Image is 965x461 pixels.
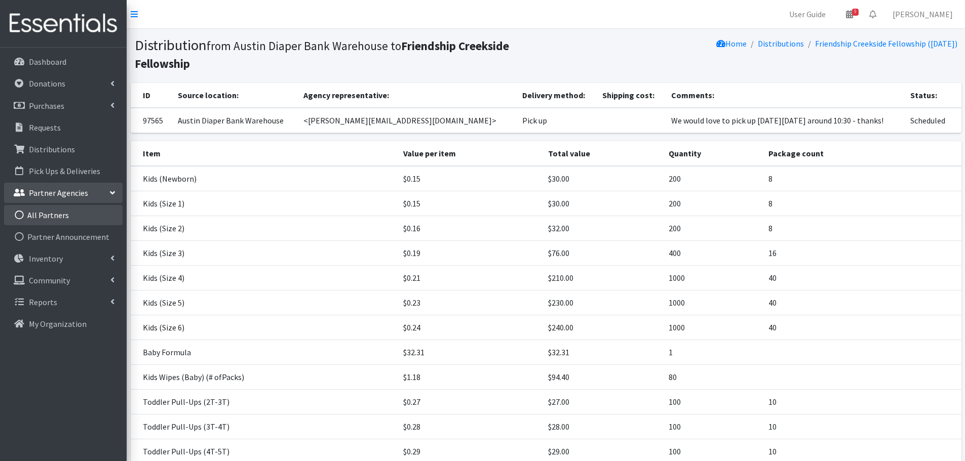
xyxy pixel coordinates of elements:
a: Donations [4,73,123,94]
td: 97565 [131,108,172,133]
td: $0.27 [397,390,542,414]
td: 8 [762,166,961,191]
td: 200 [663,166,762,191]
td: Kids (Size 6) [131,315,398,340]
td: $32.31 [542,340,663,365]
td: Baby Formula [131,340,398,365]
td: 40 [762,266,961,290]
td: 8 [762,191,961,216]
td: Austin Diaper Bank Warehouse [172,108,298,133]
td: $230.00 [542,290,663,315]
span: 9 [852,9,859,16]
a: Community [4,270,123,290]
td: $240.00 [542,315,663,340]
p: Inventory [29,254,63,264]
td: Kids (Newborn) [131,166,398,191]
td: Kids Wipes (Baby) (# ofPacks) [131,365,398,390]
p: Purchases [29,101,64,111]
td: 10 [762,390,961,414]
a: [PERSON_NAME] [884,4,961,24]
td: $32.00 [542,216,663,241]
td: $32.31 [397,340,542,365]
td: 40 [762,290,961,315]
a: Distributions [4,139,123,159]
a: Partner Agencies [4,183,123,203]
th: Delivery method: [516,83,596,108]
p: Dashboard [29,57,66,67]
a: Friendship Creekside Fellowship ([DATE]) [815,38,957,49]
td: Toddler Pull-Ups (2T-3T) [131,390,398,414]
td: $30.00 [542,166,663,191]
a: Distributions [758,38,804,49]
p: Donations [29,78,65,89]
td: 400 [663,241,762,266]
a: 9 [838,4,861,24]
td: $0.21 [397,266,542,290]
td: $0.23 [397,290,542,315]
td: 8 [762,216,961,241]
td: $210.00 [542,266,663,290]
th: Item [131,141,398,166]
a: User Guide [781,4,834,24]
td: Kids (Size 2) [131,216,398,241]
td: <[PERSON_NAME][EMAIL_ADDRESS][DOMAIN_NAME]> [297,108,516,133]
a: All Partners [4,205,123,225]
p: Reports [29,297,57,307]
th: Comments: [665,83,905,108]
a: Partner Announcement [4,227,123,247]
small: from Austin Diaper Bank Warehouse to [135,38,509,71]
td: 100 [663,414,762,439]
h1: Distribution [135,36,543,71]
a: My Organization [4,314,123,334]
td: Kids (Size 1) [131,191,398,216]
td: $0.15 [397,166,542,191]
td: Kids (Size 3) [131,241,398,266]
td: $76.00 [542,241,663,266]
th: Agency representative: [297,83,516,108]
a: Reports [4,292,123,312]
img: HumanEssentials [4,7,123,40]
td: 1 [663,340,762,365]
td: We would love to pick up [DATE][DATE] around 10:30 - thanks! [665,108,905,133]
p: Partner Agencies [29,188,88,198]
td: Kids (Size 5) [131,290,398,315]
th: Source location: [172,83,298,108]
td: 16 [762,241,961,266]
a: Requests [4,117,123,138]
a: Pick Ups & Deliveries [4,161,123,181]
td: $27.00 [542,390,663,414]
b: Friendship Creekside Fellowship [135,38,509,71]
td: Pick up [516,108,596,133]
th: Value per item [397,141,542,166]
th: Status: [904,83,961,108]
td: $0.24 [397,315,542,340]
td: 200 [663,191,762,216]
p: Requests [29,122,61,133]
td: Toddler Pull-Ups (3T-4T) [131,414,398,439]
p: Distributions [29,144,75,154]
th: Package count [762,141,961,166]
p: My Organization [29,319,87,329]
p: Community [29,275,70,285]
td: Scheduled [904,108,961,133]
th: Total value [542,141,663,166]
th: ID [131,83,172,108]
p: Pick Ups & Deliveries [29,166,100,176]
td: $94.40 [542,365,663,390]
td: $0.28 [397,414,542,439]
td: $1.18 [397,365,542,390]
td: $0.16 [397,216,542,241]
td: $0.15 [397,191,542,216]
th: Quantity [663,141,762,166]
td: 80 [663,365,762,390]
td: 1000 [663,290,762,315]
a: Inventory [4,248,123,269]
td: 1000 [663,266,762,290]
a: Dashboard [4,52,123,72]
a: Home [716,38,747,49]
td: $0.19 [397,241,542,266]
a: Purchases [4,96,123,116]
td: 100 [663,390,762,414]
td: $28.00 [542,414,663,439]
td: 200 [663,216,762,241]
